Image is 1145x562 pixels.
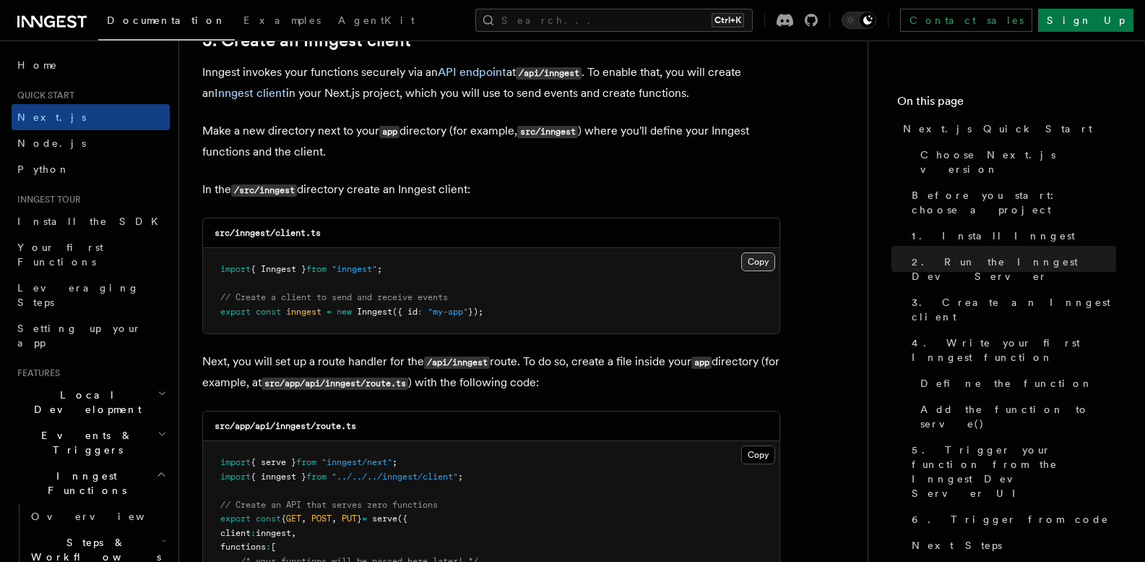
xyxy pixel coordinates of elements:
[321,457,392,467] span: "inngest/next"
[98,4,235,41] a: Documentation
[332,514,337,524] span: ,
[920,148,1116,176] span: Choose Next.js version
[920,402,1116,431] span: Add the function to serve()
[912,538,1002,553] span: Next Steps
[215,86,286,100] a: Inngest client
[906,437,1116,506] a: 5. Trigger your function from the Inngest Dev Server UI
[912,443,1116,501] span: 5. Trigger your function from the Inngest Dev Server UI
[251,472,306,482] span: { inngest }
[17,323,142,349] span: Setting up your app
[251,528,256,538] span: :
[12,275,170,315] a: Leveraging Steps
[912,188,1116,217] span: Before you start: choose a project
[215,421,356,431] code: src/app/api/inngest/route.ts
[17,216,167,227] span: Install the SDK
[12,315,170,356] a: Setting up your app
[428,307,468,317] span: "my-app"
[903,122,1092,136] span: Next.js Quick Start
[12,428,157,457] span: Events & Triggers
[220,542,266,552] span: functions
[17,282,139,308] span: Leveraging Steps
[906,249,1116,289] a: 2. Run the Inngest Dev Server
[286,514,301,524] span: GET
[475,9,753,32] button: Search...Ctrl+K
[12,156,170,182] a: Python
[912,336,1116,365] span: 4. Write your first Inngest function
[256,307,281,317] span: const
[906,532,1116,558] a: Next Steps
[220,472,251,482] span: import
[291,528,296,538] span: ,
[306,264,327,274] span: from
[17,163,70,175] span: Python
[842,12,876,29] button: Toggle dark mode
[438,65,506,79] a: API endpoint
[311,514,332,524] span: POST
[915,370,1116,396] a: Define the function
[12,208,170,234] a: Install the SDK
[220,307,251,317] span: export
[12,422,170,463] button: Events & Triggers
[392,457,397,467] span: ;
[332,472,458,482] span: "../../../inngest/client"
[458,472,463,482] span: ;
[12,382,170,422] button: Local Development
[741,446,775,464] button: Copy
[12,104,170,130] a: Next.js
[220,292,448,302] span: // Create a client to send and receive events
[231,184,297,197] code: /src/inngest
[424,357,490,369] code: /api/inngest
[12,234,170,275] a: Your first Functions
[897,93,1116,116] h4: On this page
[301,514,306,524] span: ,
[920,376,1093,391] span: Define the function
[357,307,392,317] span: Inngest
[266,542,271,552] span: :
[516,67,582,80] code: /api/inngest
[329,4,423,39] a: AgentKit
[286,307,321,317] span: inngest
[12,463,170,503] button: Inngest Functions
[220,514,251,524] span: export
[202,62,780,103] p: Inngest invokes your functions securely via an at . To enable that, you will create an in your Ne...
[220,500,438,510] span: // Create an API that serves zero functions
[25,503,170,529] a: Overview
[392,307,418,317] span: ({ id
[12,90,74,101] span: Quick start
[215,228,321,238] code: src/inngest/client.ts
[12,52,170,78] a: Home
[691,357,712,369] code: app
[906,506,1116,532] a: 6. Trigger from code
[220,457,251,467] span: import
[915,142,1116,182] a: Choose Next.js version
[17,137,86,149] span: Node.js
[712,13,744,27] kbd: Ctrl+K
[256,528,291,538] span: inngest
[741,252,775,271] button: Copy
[251,457,296,467] span: { serve }
[418,307,423,317] span: :
[271,542,276,552] span: [
[220,264,251,274] span: import
[107,14,226,26] span: Documentation
[915,396,1116,437] a: Add the function to serve()
[31,511,180,522] span: Overview
[377,264,382,274] span: ;
[12,130,170,156] a: Node.js
[912,229,1075,243] span: 1. Install Inngest
[262,378,408,390] code: src/app/api/inngest/route.ts
[362,514,367,524] span: =
[202,179,780,200] p: In the directory create an Inngest client:
[906,330,1116,370] a: 4. Write your first Inngest function
[17,58,58,72] span: Home
[256,514,281,524] span: const
[17,111,86,123] span: Next.js
[251,264,306,274] span: { Inngest }
[338,14,415,26] span: AgentKit
[517,126,578,138] code: src/inngest
[220,528,251,538] span: client
[900,9,1032,32] a: Contact sales
[202,352,780,393] p: Next, you will set up a route handler for the route. To do so, create a file inside your director...
[17,242,103,268] span: Your first Functions
[906,182,1116,223] a: Before you start: choose a project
